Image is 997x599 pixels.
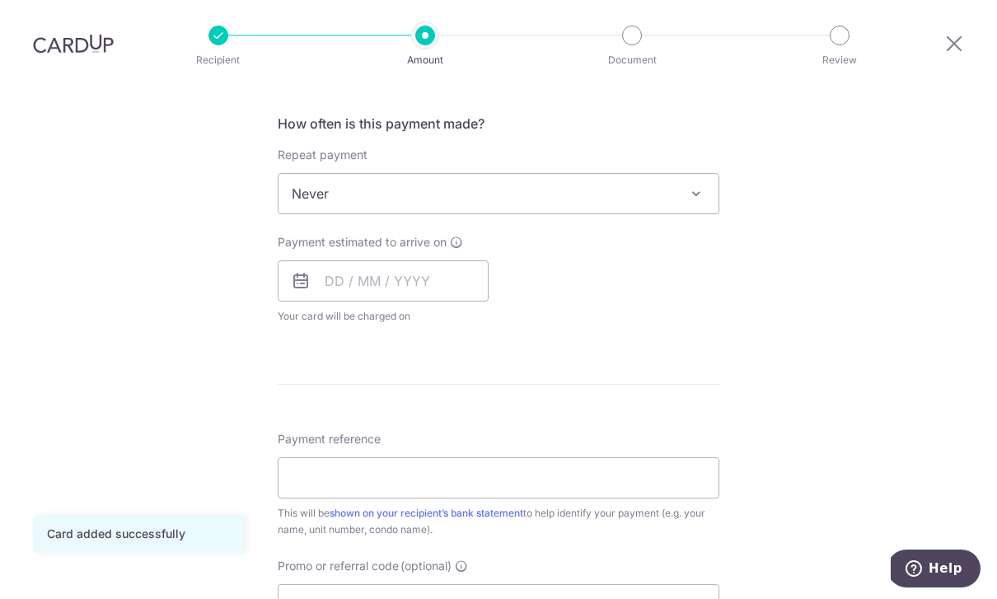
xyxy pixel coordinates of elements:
div: This will be to help identify your payment (e.g. your name, unit number, condo name). [278,505,719,538]
p: Document [571,52,693,68]
span: Payment reference [278,431,381,447]
span: Your card will be charged on [278,308,489,325]
span: Payment estimated to arrive on [278,234,447,250]
div: Card added successfully [47,526,230,542]
p: Recipient [157,52,279,68]
a: shown on your recipient’s bank statement [330,507,523,519]
span: Never [279,174,718,213]
label: Repeat payment [278,147,367,163]
input: DD / MM / YYYY [278,260,489,302]
span: Promo or referral code [278,558,399,574]
p: Amount [364,52,486,68]
h5: How often is this payment made? [278,114,719,133]
iframe: Opens a widget where you can find more information [891,550,981,591]
img: CardUp [33,34,114,54]
span: (optional) [400,558,452,574]
p: Review [779,52,901,68]
span: Never [278,173,719,214]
